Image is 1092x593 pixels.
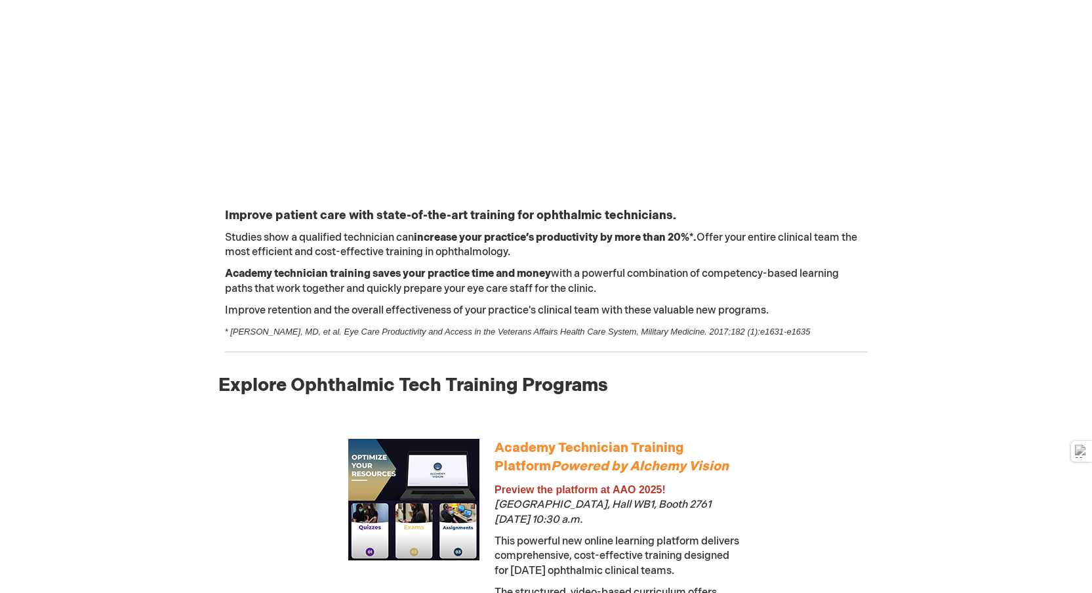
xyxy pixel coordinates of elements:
span: Improve retention and the overall effectiveness of your practice's clinical team with these valua... [225,304,769,317]
span: [GEOGRAPHIC_DATA], Hall WB1, Booth 2761 [DATE] 10:30 a.m. [495,499,711,526]
a: Academy Technician Training powered by Alchemy Vision [348,439,479,570]
strong: increase your practice’s productivity by more than 20%*. [414,232,697,244]
img: Alchemy Vision [348,439,479,570]
span: with a powerful combination of competency-based learning paths that work together and quickly pre... [225,268,839,295]
span: This powerful new online learning platform delivers comprehensive, cost-effective training design... [495,535,739,578]
span: * [PERSON_NAME], MD, et al. Eye Care Productivity and Access in the Veterans Affairs Health Care ... [225,327,811,337]
span: Preview the platform at AAO 2025! [495,484,666,495]
a: Academy Technician Training PlatformPowered by Alchemy Vision [495,443,729,474]
span: Studies show a qualified technician can Offer your entire clinical team the most efficient and co... [225,232,857,259]
span: Academy Technician Training Platform [495,440,729,475]
span: Explore Ophthalmic Tech Training Programs [218,375,608,396]
strong: Academy technician training saves your practice time and money [225,268,551,280]
strong: Improve patient care with state-of-the-art training for ophthalmic technicians. [225,209,676,222]
em: Powered by Alchemy Vision [551,459,729,474]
